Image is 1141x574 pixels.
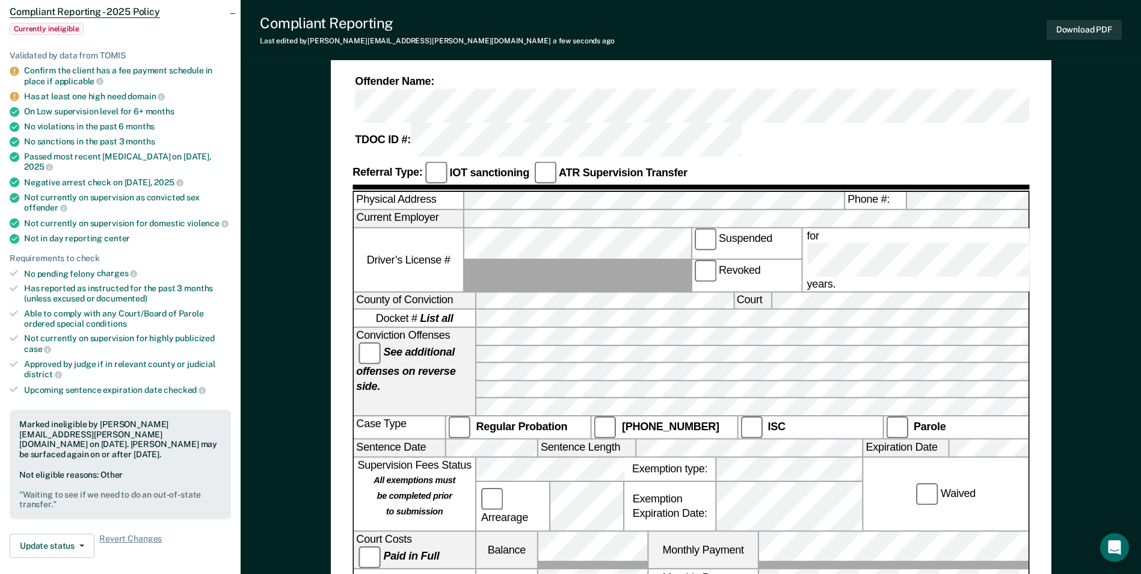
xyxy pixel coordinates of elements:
[425,162,446,184] input: IOT sanctioning
[354,193,463,209] label: Physical Address
[24,369,62,379] span: district
[863,440,948,456] label: Expiration Date
[479,488,547,525] label: Arrearage
[10,6,160,18] span: Compliant Reporting - 2025 Policy
[648,531,758,568] label: Monthly Payment
[476,421,567,433] strong: Regular Probation
[355,134,411,146] strong: TDOC ID #:
[24,91,231,102] div: Has at least one high need domain
[24,359,231,380] div: Approved by judge if in relevant county or judicial
[260,37,615,45] div: Last edited by [PERSON_NAME][EMAIL_ADDRESS][PERSON_NAME][DOMAIN_NAME]
[104,233,130,243] span: center
[10,51,231,61] div: Validated by data from TOMIS
[24,309,231,329] div: Able to comply with any Court/Board of Parole ordered special
[10,253,231,264] div: Requirements to check
[914,483,978,504] label: Waived
[807,242,1138,277] input: for years.
[24,268,231,279] div: No pending felony
[624,482,715,531] div: Exemption Expiration Date:
[19,490,221,510] pre: " Waiting to see if we need to do an out-of-state transfer. "
[804,228,1140,291] label: for years.
[354,531,475,568] div: Court Costs
[916,483,938,504] input: Waived
[692,261,801,292] label: Revoked
[24,384,231,395] div: Upcoming sentence expiration date
[146,106,174,116] span: months
[96,294,147,303] span: documented)
[481,488,503,510] input: Arrearage
[354,292,475,309] label: County of Conviction
[594,416,616,438] input: [PHONE_NUMBER]
[260,14,615,32] div: Compliant Reporting
[886,416,908,438] input: Parole
[24,203,67,212] span: offender
[24,233,231,244] div: Not in day reporting
[622,421,719,433] strong: [PHONE_NUMBER]
[624,457,715,480] label: Exemption type:
[553,37,615,45] span: a few seconds ago
[1100,533,1129,562] div: Open Intercom Messenger
[24,218,231,229] div: Not currently on supervision for domestic
[24,106,231,117] div: On Low supervision level for 6+
[99,534,162,558] span: Revert Changes
[449,166,529,178] strong: IOT sanctioning
[740,416,761,438] input: ISC
[354,457,475,530] div: Supervision Fees Status
[914,421,946,433] strong: Parole
[97,268,138,278] span: charges
[19,419,221,460] div: Marked ineligible by [PERSON_NAME][EMAIL_ADDRESS][PERSON_NAME][DOMAIN_NAME] on [DATE]. [PERSON_NA...
[19,470,221,510] div: Not eligible reasons: Other
[187,218,229,228] span: violence
[164,385,206,395] span: checked
[420,312,453,324] strong: List all
[358,546,380,567] input: Paid in Full
[694,228,716,250] input: Suspended
[692,228,801,259] label: Suspended
[24,177,231,188] div: Negative arrest check on [DATE],
[1047,20,1122,40] button: Download PDF
[356,347,455,392] strong: See additional offenses on reverse side.
[734,292,770,309] label: Court
[358,342,380,364] input: See additional offenses on reverse side.
[476,531,537,568] label: Balance
[559,166,687,178] strong: ATR Supervision Transfer
[24,162,53,171] span: 2025
[383,550,439,562] strong: Paid in Full
[24,152,231,172] div: Passed most recent [MEDICAL_DATA] on [DATE],
[354,228,463,291] label: Driver’s License #
[126,122,155,131] span: months
[374,474,455,517] strong: All exemptions must be completed prior to submission
[767,421,785,433] strong: ISC
[24,137,231,147] div: No sanctions in the past 3
[694,261,716,282] input: Revoked
[375,311,453,326] span: Docket #
[24,193,231,213] div: Not currently on supervision as convicted sex
[24,122,231,132] div: No violations in the past 6
[448,416,470,438] input: Regular Probation
[10,534,94,558] button: Update status
[352,166,422,178] strong: Referral Type:
[24,344,51,354] span: case
[354,328,475,415] div: Conviction Offenses
[355,76,434,88] strong: Offender Name:
[24,333,231,354] div: Not currently on supervision for highly publicized
[24,66,231,86] div: Confirm the client has a fee payment schedule in place if applicable
[86,319,127,329] span: conditions
[154,177,183,187] span: 2025
[354,211,463,227] label: Current Employer
[845,193,906,209] label: Phone #:
[538,440,635,456] label: Sentence Length
[534,162,556,184] input: ATR Supervision Transfer
[354,440,444,456] label: Sentence Date
[24,283,231,304] div: Has reported as instructed for the past 3 months (unless excused or
[354,416,444,438] div: Case Type
[10,23,84,35] span: Currently ineligible
[126,137,155,146] span: months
